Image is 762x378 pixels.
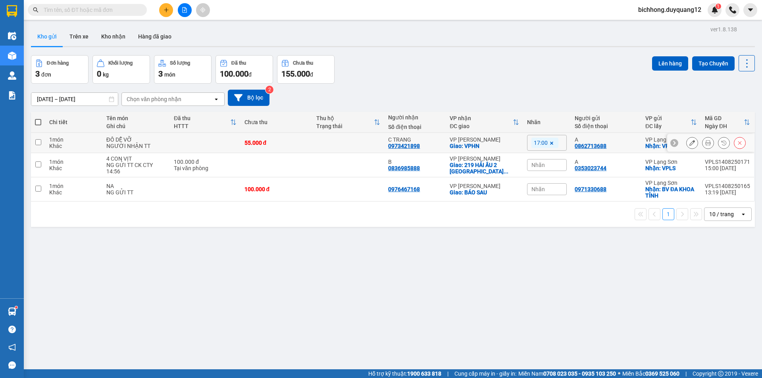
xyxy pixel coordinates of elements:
[174,115,230,121] div: Đã thu
[645,136,697,143] div: VP Lạng Sơn
[8,343,16,351] span: notification
[95,27,132,46] button: Kho nhận
[450,155,519,162] div: VP [PERSON_NAME]
[44,6,137,14] input: Tìm tên, số ĐT hoặc mã đơn
[645,115,691,121] div: VP gửi
[106,162,166,175] div: NG GỬI TT CK CTY 14:56
[293,60,313,66] div: Chưa thu
[8,32,16,40] img: warehouse-icon
[106,136,166,143] div: ĐỒ DỄ VỠ
[164,7,169,13] span: plus
[7,5,17,17] img: logo-vxr
[685,369,687,378] span: |
[641,112,701,133] th: Toggle SortBy
[228,90,269,106] button: Bộ lọc
[447,369,448,378] span: |
[49,119,98,125] div: Chi tiết
[49,159,98,165] div: 1 món
[575,165,606,171] div: 0353023744
[705,189,750,196] div: 13:19 [DATE]
[740,211,747,217] svg: open
[49,165,98,171] div: Khác
[450,123,513,129] div: ĐC giao
[63,27,95,46] button: Trên xe
[388,124,442,130] div: Số điện thoại
[534,139,548,146] span: 17:00
[106,123,166,129] div: Ghi chú
[164,71,175,78] span: món
[718,371,724,376] span: copyright
[575,159,637,165] div: A
[575,186,606,192] div: 0971330688
[158,69,163,79] span: 3
[705,165,750,171] div: 15:00 [DATE]
[33,7,38,13] span: search
[450,136,519,143] div: VP [PERSON_NAME]
[717,4,720,9] span: 1
[106,115,166,121] div: Tên món
[106,143,166,149] div: NGƯỜI NHẬN TT
[716,4,721,9] sup: 1
[527,119,567,125] div: Nhãn
[49,136,98,143] div: 1 món
[368,369,441,378] span: Hỗ trợ kỹ thuật:
[575,143,606,149] div: 0862713688
[8,307,16,316] img: warehouse-icon
[705,159,750,165] div: VPLS1408250171
[705,115,744,121] div: Mã GD
[711,6,718,13] img: icon-new-feature
[174,123,230,129] div: HTTT
[8,326,16,333] span: question-circle
[575,123,637,129] div: Số điện thoại
[174,159,237,165] div: 100.000 đ
[622,369,679,378] span: Miền Bắc
[182,7,187,13] span: file-add
[645,165,697,171] div: Nhận: VPLS
[709,210,734,218] div: 10 / trang
[31,93,118,106] input: Select a date range.
[645,370,679,377] strong: 0369 525 060
[103,71,109,78] span: kg
[41,71,51,78] span: đơn
[743,3,757,17] button: caret-down
[446,112,523,133] th: Toggle SortBy
[8,91,16,100] img: solution-icon
[710,25,737,34] div: ver 1.8.138
[531,162,545,168] span: Nhãn
[8,361,16,369] span: message
[450,115,513,121] div: VP nhận
[388,159,442,165] div: B
[518,369,616,378] span: Miền Nam
[632,5,708,15] span: bichhong.duyquang12
[266,86,273,94] sup: 2
[662,208,674,220] button: 1
[106,155,166,162] div: 4 CON VỊT
[686,137,698,149] div: Sửa đơn hàng
[504,168,508,175] span: ...
[31,27,63,46] button: Kho gửi
[281,69,310,79] span: 155.000
[645,180,697,186] div: VP Lạng Sơn
[31,55,89,84] button: Đơn hàng3đơn
[618,372,620,375] span: ⚪️
[645,159,697,165] div: VP Lạng Sơn
[49,189,98,196] div: Khác
[310,71,313,78] span: đ
[248,71,252,78] span: đ
[316,123,374,129] div: Trạng thái
[92,55,150,84] button: Khối lượng0kg
[35,69,40,79] span: 3
[747,6,754,13] span: caret-down
[108,60,133,66] div: Khối lượng
[388,165,420,171] div: 0836985888
[170,60,190,66] div: Số lượng
[200,7,206,13] span: aim
[97,69,101,79] span: 0
[450,189,519,196] div: Giao: BÁO SAU
[705,183,750,189] div: VPLS1408250165
[450,162,519,175] div: Giao: 219 HẢI ÂU 2 OCEAN PARK ĐA TỐN,GIA LÂM,HÀ NỘI
[645,143,697,149] div: Nhận: VPLS
[106,183,166,189] div: NA
[106,189,166,196] div: NG GỬI TT
[49,183,98,189] div: 1 món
